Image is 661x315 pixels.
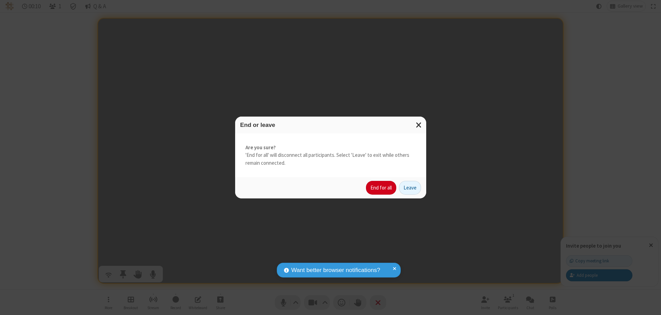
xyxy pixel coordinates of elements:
button: Close modal [412,117,426,133]
span: Want better browser notifications? [291,266,380,275]
button: End for all [366,181,396,195]
strong: Are you sure? [245,144,416,152]
button: Leave [399,181,421,195]
h3: End or leave [240,122,421,128]
div: 'End for all' will disconnect all participants. Select 'Leave' to exit while others remain connec... [235,133,426,177]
